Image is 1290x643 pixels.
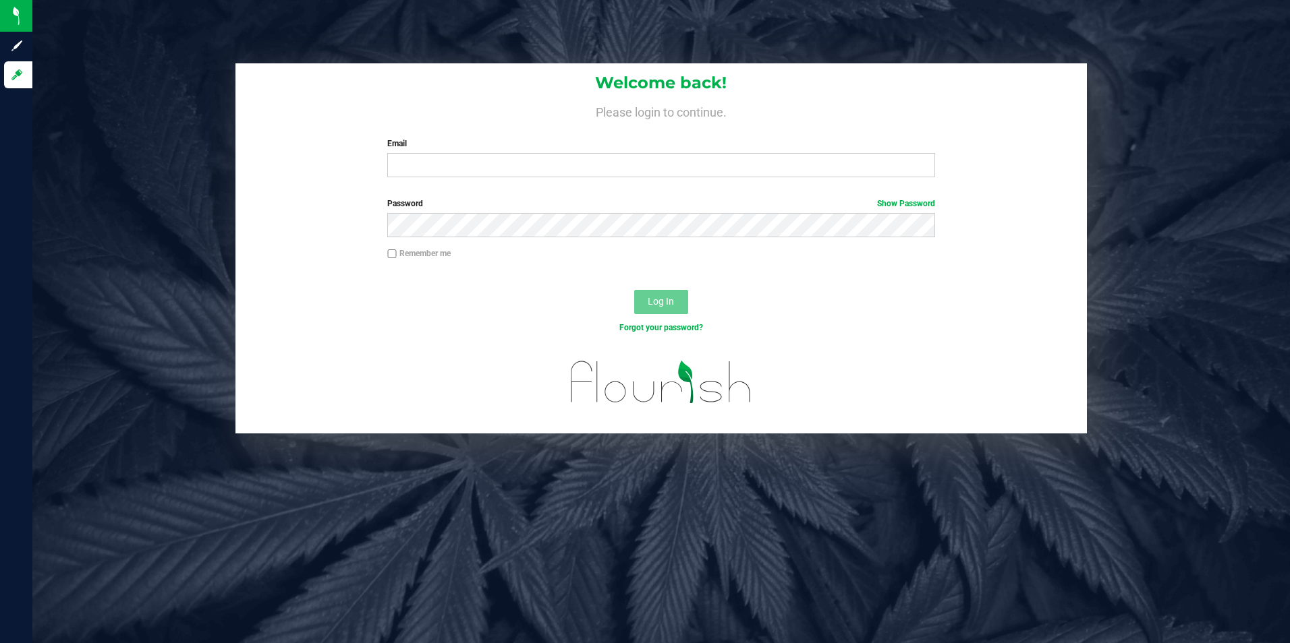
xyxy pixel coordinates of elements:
[387,247,451,259] label: Remember me
[235,74,1088,92] h1: Welcome back!
[648,296,674,307] span: Log In
[235,102,1088,119] h4: Please login to continue.
[10,68,24,82] inline-svg: Log in
[387,249,397,259] input: Remember me
[387,137,935,150] label: Email
[877,199,935,208] a: Show Password
[555,348,768,417] img: flourish_logo.svg
[619,323,703,332] a: Forgot your password?
[634,290,688,314] button: Log In
[10,39,24,53] inline-svg: Sign up
[387,199,423,208] span: Password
